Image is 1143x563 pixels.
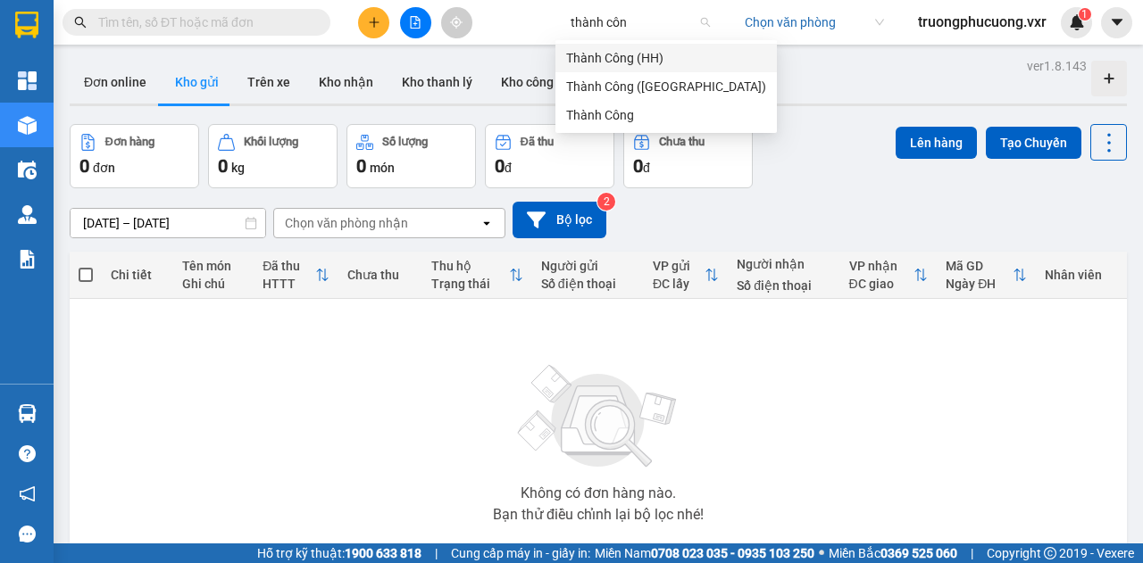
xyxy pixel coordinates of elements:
div: Đã thu [263,259,314,273]
span: caret-down [1109,14,1125,30]
div: Số điện thoại [737,278,830,293]
span: đ [643,161,650,175]
span: 0 [79,155,89,177]
span: 0 [633,155,643,177]
span: file-add [409,16,421,29]
div: ĐC lấy [653,277,705,291]
div: Khối lượng [244,136,298,148]
div: VP gửi [653,259,705,273]
span: Hỗ trợ kỹ thuật: [257,543,421,563]
div: Thành Công [566,105,766,125]
svg: open [480,216,494,230]
button: Kho thanh lý [388,61,487,103]
button: Bộ lọc [513,202,606,238]
button: caret-down [1101,7,1132,38]
span: Miền Nam [595,543,814,563]
div: Chưa thu [347,268,413,282]
div: ĐC giao [849,277,914,291]
div: Tạo kho hàng mới [1091,61,1127,96]
div: Đã thu [521,136,554,148]
button: Kho nhận [305,61,388,103]
strong: 1900 633 818 [345,546,421,560]
span: notification [19,485,36,502]
button: Đơn hàng0đơn [70,124,199,188]
div: Trạng thái [431,277,509,291]
sup: 1 [1079,8,1091,21]
div: Thu hộ [431,259,509,273]
span: 0 [495,155,505,177]
span: ⚪️ [819,550,824,557]
img: warehouse-icon [18,161,37,179]
strong: 0369 525 060 [880,546,957,560]
div: Nhân viên [1045,268,1118,282]
th: Toggle SortBy [840,252,938,299]
button: Kho gửi [161,61,233,103]
button: Chưa thu0đ [623,124,753,188]
img: svg+xml;base64,PHN2ZyBjbGFzcz0ibGlzdC1wbHVnX19zdmciIHhtbG5zPSJodHRwOi8vd3d3LnczLm9yZy8yMDAwL3N2Zy... [509,354,688,479]
div: Thành Công [555,101,777,129]
span: message [19,526,36,542]
span: question-circle [19,445,36,462]
div: Ghi chú [182,277,246,291]
div: Số lượng [382,136,428,148]
span: món [370,161,395,175]
div: Bạn thử điều chỉnh lại bộ lọc nhé! [493,508,704,522]
button: Lên hàng [896,127,977,159]
img: warehouse-icon [18,116,37,135]
div: HTTT [263,277,314,291]
span: aim [450,16,463,29]
span: kg [231,161,245,175]
span: search [74,16,87,29]
div: Người gửi [541,259,635,273]
div: Chưa thu [659,136,705,148]
img: icon-new-feature [1069,14,1085,30]
th: Toggle SortBy [937,252,1036,299]
div: Số điện thoại [541,277,635,291]
img: solution-icon [18,250,37,269]
span: | [435,543,438,563]
div: VP nhận [849,259,914,273]
span: 1 [1081,8,1088,21]
div: Người nhận [737,257,830,271]
img: warehouse-icon [18,404,37,423]
span: 0 [218,155,228,177]
th: Toggle SortBy [422,252,532,299]
sup: 2 [597,193,615,211]
button: aim [441,7,472,38]
input: Select a date range. [71,209,265,237]
span: đơn [93,161,115,175]
button: file-add [400,7,431,38]
span: plus [368,16,380,29]
div: Tên món [182,259,246,273]
th: Toggle SortBy [644,252,728,299]
span: Cung cấp máy in - giấy in: [451,543,590,563]
span: đ [505,161,512,175]
div: Chọn văn phòng nhận [285,214,408,232]
button: Số lượng0món [346,124,476,188]
img: logo-vxr [15,12,38,38]
button: Đơn online [70,61,161,103]
span: 0 [356,155,366,177]
input: Tìm tên, số ĐT hoặc mã đơn [98,12,309,32]
span: truongphucuong.vxr [904,11,1061,33]
button: Đã thu0đ [485,124,614,188]
button: Kho công nợ [487,61,586,103]
div: Thành Công (HH) [566,48,766,68]
strong: 0708 023 035 - 0935 103 250 [651,546,814,560]
div: Thành Công (Lâm Đồng) [555,72,777,101]
div: Thành Công (HH) [555,44,777,72]
span: Miền Bắc [829,543,957,563]
div: Chi tiết [111,268,164,282]
div: Mã GD [946,259,1013,273]
button: Trên xe [233,61,305,103]
img: dashboard-icon [18,71,37,90]
span: | [971,543,973,563]
div: Không có đơn hàng nào. [521,486,676,501]
div: Ngày ĐH [946,277,1013,291]
th: Toggle SortBy [254,252,338,299]
button: plus [358,7,389,38]
button: Tạo Chuyến [986,127,1081,159]
button: Khối lượng0kg [208,124,338,188]
img: warehouse-icon [18,205,37,224]
div: ver 1.8.143 [1027,56,1087,76]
